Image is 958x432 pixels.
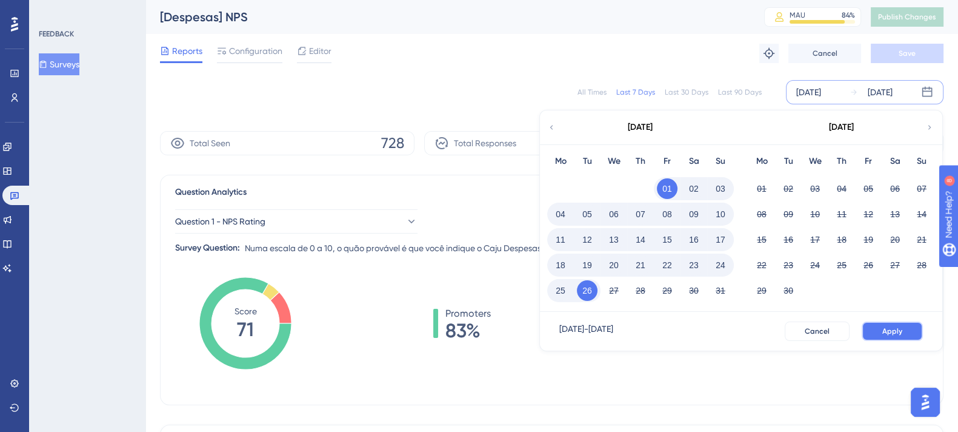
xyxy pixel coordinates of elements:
span: Question Analytics [175,185,247,200]
button: 02 [684,178,704,199]
div: Su [707,154,734,169]
span: Cancel [813,49,837,58]
div: 8 [84,6,88,16]
button: 05 [858,178,879,199]
button: 26 [858,255,879,275]
div: Mo [748,154,775,169]
button: 04 [831,178,852,199]
button: 06 [885,178,905,199]
button: 30 [684,280,704,301]
button: 24 [805,255,825,275]
div: Mo [547,154,574,169]
button: 01 [751,178,772,199]
button: Cancel [788,44,861,63]
div: Sa [882,154,908,169]
div: All Times [577,87,607,97]
button: 29 [751,280,772,301]
span: 728 [381,133,404,153]
span: Editor [309,44,331,58]
button: 15 [657,229,677,250]
span: Publish Changes [878,12,936,22]
button: 27 [885,255,905,275]
button: 26 [577,280,597,301]
button: 10 [805,204,825,224]
button: 29 [657,280,677,301]
div: Th [627,154,654,169]
div: Su [908,154,935,169]
div: [DATE] [628,120,653,135]
button: 15 [751,229,772,250]
button: 09 [684,204,704,224]
button: 31 [710,280,731,301]
button: 07 [911,178,932,199]
span: Question 1 - NPS Rating [175,214,265,229]
div: Fr [855,154,882,169]
div: We [600,154,627,169]
button: 11 [550,229,571,250]
button: 21 [911,229,932,250]
button: 09 [778,204,799,224]
span: Total Seen [190,136,230,150]
span: Need Help? [28,3,76,18]
button: 03 [805,178,825,199]
button: 14 [911,204,932,224]
span: Configuration [229,44,282,58]
button: 10 [710,204,731,224]
tspan: Score [235,306,257,316]
div: FEEDBACK [39,29,74,39]
span: Apply [882,326,902,336]
button: 25 [831,255,852,275]
button: 23 [684,255,704,275]
div: Last 30 Days [665,87,708,97]
button: 04 [550,204,571,224]
button: 20 [885,229,905,250]
button: 21 [630,255,651,275]
button: 12 [858,204,879,224]
button: 13 [885,204,905,224]
iframe: UserGuiding AI Assistant Launcher [907,384,943,420]
span: Numa escala de 0 a 10, o quão provável é que você indique o Caju Despesas para um amigo ou colega? [245,241,648,255]
button: 19 [577,255,597,275]
button: 05 [577,204,597,224]
button: 16 [684,229,704,250]
button: 30 [778,280,799,301]
button: 27 [604,280,624,301]
button: 12 [577,229,597,250]
button: 16 [778,229,799,250]
button: Save [871,44,943,63]
button: 22 [657,255,677,275]
div: Th [828,154,855,169]
button: 02 [778,178,799,199]
button: Question 1 - NPS Rating [175,209,417,234]
button: 14 [630,229,651,250]
button: Publish Changes [871,7,943,27]
button: 25 [550,280,571,301]
button: 17 [805,229,825,250]
button: 24 [710,255,731,275]
button: 07 [630,204,651,224]
button: 08 [751,204,772,224]
span: Promoters [445,306,491,321]
button: 06 [604,204,624,224]
button: Surveys [39,53,79,75]
button: 11 [831,204,852,224]
span: Save [899,49,916,58]
div: Tu [574,154,600,169]
button: 13 [604,229,624,250]
div: 84 % [842,10,855,20]
button: 23 [778,255,799,275]
div: [DATE] [868,85,893,100]
button: 08 [657,204,677,224]
div: We [802,154,828,169]
tspan: 71 [237,318,254,341]
div: Last 90 Days [718,87,762,97]
button: 18 [831,229,852,250]
div: [DATE] [796,85,821,100]
button: Apply [862,322,923,341]
div: Survey Question: [175,241,240,255]
button: 22 [751,255,772,275]
button: Cancel [785,322,850,341]
div: Last 7 Days [616,87,655,97]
